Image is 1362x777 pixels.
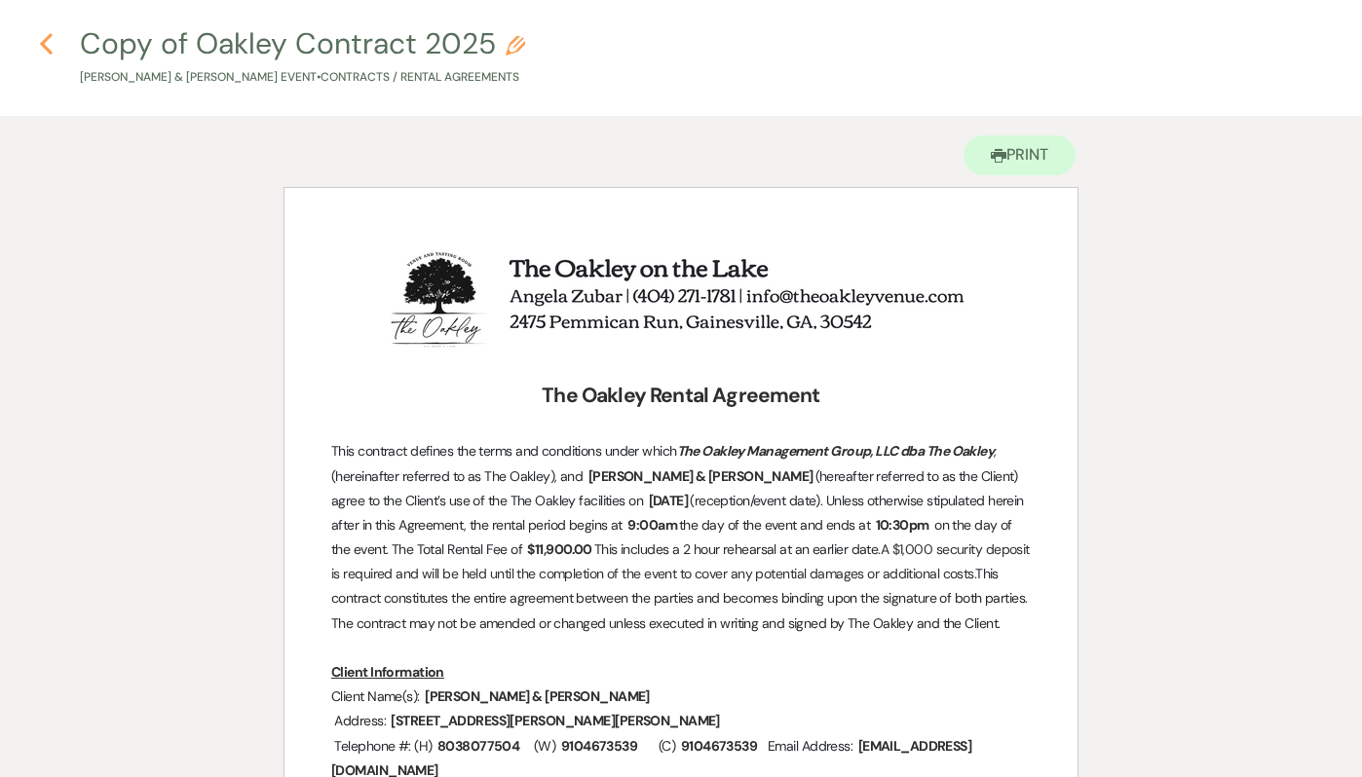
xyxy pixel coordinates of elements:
span: 9104673539 [679,735,759,758]
span: This includes a 2 hour rehearsal at an earlier date. [594,540,881,558]
span: (C) [659,737,675,755]
span: Address: [334,712,386,729]
span: the day of the event and ends at [679,516,870,534]
p: A $1,000 security deposit is required and will be held until the completion of the event to cover... [331,439,1031,636]
span: This contract constitutes the entire agreement between the parties and becomes binding upon the s... [331,565,1031,631]
span: This contract defines the terms and conditions under which [331,442,677,460]
span: $11,900.00 [525,538,593,561]
span: [PERSON_NAME] & [PERSON_NAME] [423,685,652,708]
span: [PERSON_NAME] & [PERSON_NAME] [586,465,815,488]
span: 8038077504 [435,735,521,758]
span: [DATE] [647,490,691,512]
img: Screenshot 2023-03-15 at 10.08.18 AM.png [387,237,971,353]
u: Client Information [331,663,444,681]
span: 10:30pm [874,514,931,536]
span: Telephone #: (H) [334,737,432,755]
span: 9104673539 [559,735,639,758]
span: (reception/event date). Unless otherwise stipulated herein after in this Agreement, the rental pe... [331,492,1027,534]
span: (W) [534,737,555,755]
button: Copy of Oakley Contract 2025[PERSON_NAME] & [PERSON_NAME] Event•Contracts / Rental Agreements [80,29,525,87]
span: (hereafter referred to as the Client) agree to the Client’s use of the The Oakley facilities on [331,467,1021,509]
span: Email Address: [768,737,852,755]
em: The Oakley Management Group, LLC dba The Oakley [677,442,995,460]
p: [PERSON_NAME] & [PERSON_NAME] Event • Contracts / Rental Agreements [80,68,525,87]
span: [STREET_ADDRESS][PERSON_NAME][PERSON_NAME] [389,710,721,732]
span: , (hereinafter referred to as The Oakley), and [331,442,1000,484]
span: Client Name(s): [331,687,420,705]
span: 9:00am [625,514,679,536]
button: Print [964,135,1076,175]
strong: The Oakley Rental Agreement [542,382,819,409]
